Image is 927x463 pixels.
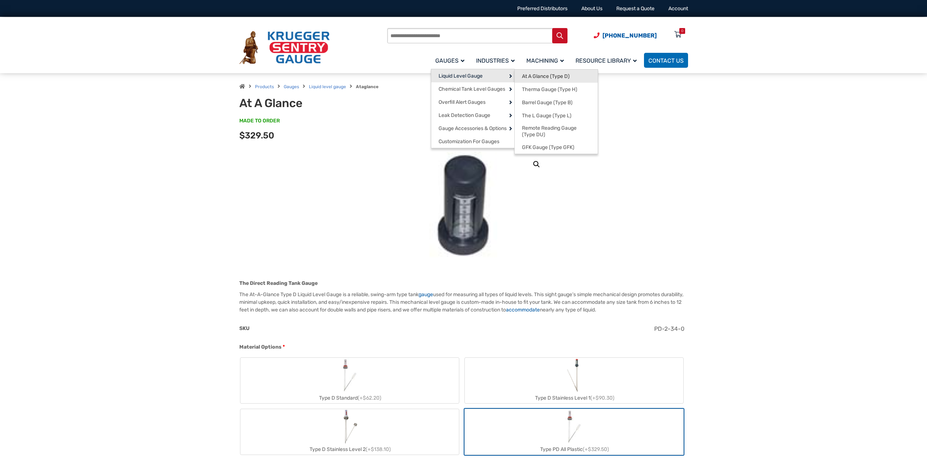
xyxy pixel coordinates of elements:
p: The At-A-Glance Type D Liquid Level Gauge is a reliable, swing-arm type tank used for measuring a... [239,291,688,314]
span: $329.50 [239,130,274,141]
span: (+$62.20) [358,395,381,401]
a: gauge [419,291,433,298]
img: At A Glance - Image 5 [429,152,497,261]
span: Material Options [239,344,282,350]
span: (+$138.10) [366,446,391,452]
span: Leak Detection Gauge [439,112,490,119]
span: GFK Gauge (Type GFK) [522,144,574,151]
h1: At A Glance [239,96,419,110]
a: Resource Library [571,52,644,69]
div: Type D Standard [240,393,459,403]
a: Industries [472,52,522,69]
span: Therma Gauge (Type H) [522,86,577,93]
img: Krueger Sentry Gauge [239,31,330,64]
a: accommodate [506,307,540,313]
a: About Us [581,5,602,12]
span: At A Glance (Type D) [522,73,570,80]
div: Type D Stainless Level 2 [240,444,459,455]
a: Phone Number (920) 434-8860 [594,31,657,40]
a: Barrel Gauge (Type B) [515,96,598,109]
span: Overfill Alert Gauges [439,99,486,106]
a: Liquid level gauge [309,84,346,89]
a: Remote Reading Gauge (Type DU) [515,122,598,141]
strong: Ataglance [356,84,378,89]
span: Resource Library [576,57,637,64]
div: Type D Stainless Level 1 [465,393,683,403]
img: Chemical Sight Gauge [564,358,584,393]
span: The L Gauge (Type L) [522,113,571,119]
a: Liquid Level Gauge [431,69,514,82]
a: Gauge Accessories & Options [431,122,514,135]
span: (+$329.50) [583,446,609,452]
span: Remote Reading Gauge (Type DU) [522,125,590,138]
a: View full-screen image gallery [530,158,543,171]
span: PD-2-34-0 [654,325,684,332]
span: Liquid Level Gauge [439,73,483,79]
a: Machining [522,52,571,69]
a: Request a Quote [616,5,655,12]
span: SKU [239,325,250,331]
a: Gauges [431,52,472,69]
div: 0 [681,28,683,34]
a: Products [255,84,274,89]
a: Therma Gauge (Type H) [515,83,598,96]
label: Type D Stainless Level 1 [465,358,683,403]
span: Gauges [435,57,464,64]
span: Chemical Tank Level Gauges [439,86,505,93]
a: Overfill Alert Gauges [431,95,514,109]
label: Type D Standard [240,358,459,403]
a: Contact Us [644,53,688,68]
a: GFK Gauge (Type GFK) [515,141,598,154]
span: Machining [526,57,564,64]
span: MADE TO ORDER [239,117,280,125]
a: Leak Detection Gauge [431,109,514,122]
span: Barrel Gauge (Type B) [522,99,573,106]
a: At A Glance (Type D) [515,70,598,83]
label: Type D Stainless Level 2 [240,409,459,455]
span: Customization For Gauges [439,138,499,145]
a: Gauges [284,84,299,89]
strong: The Direct Reading Tank Gauge [239,280,318,286]
span: Gauge Accessories & Options [439,125,507,132]
label: Type PD All Plastic [465,409,683,455]
a: Account [668,5,688,12]
span: [PHONE_NUMBER] [602,32,657,39]
a: The L Gauge (Type L) [515,109,598,122]
a: Preferred Distributors [517,5,567,12]
a: Chemical Tank Level Gauges [431,82,514,95]
span: Contact Us [648,57,684,64]
span: (+$90.30) [590,395,614,401]
span: Industries [476,57,515,64]
a: Customization For Gauges [431,135,514,148]
abbr: required [283,343,285,351]
div: Type PD All Plastic [465,444,683,455]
